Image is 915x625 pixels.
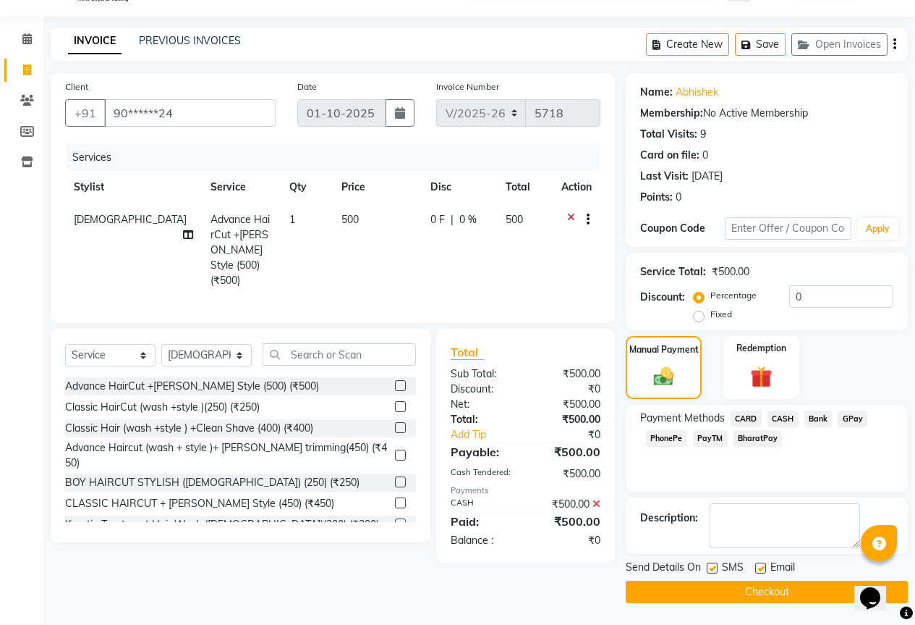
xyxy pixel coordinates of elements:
[770,560,795,578] span: Email
[67,144,611,171] div: Services
[65,80,88,93] label: Client
[838,411,867,427] span: GPay
[710,308,732,321] label: Fixed
[525,366,611,382] div: ₹500.00
[440,397,526,412] div: Net:
[104,99,276,127] input: Search by Name/Mobile/Email/Code
[640,411,725,426] span: Payment Methods
[525,412,611,427] div: ₹500.00
[640,511,698,526] div: Description:
[440,513,526,530] div: Paid:
[341,213,359,226] span: 500
[65,440,389,471] div: Advance Haircut (wash + style )+ [PERSON_NAME] trimming(450) (₹450)
[440,497,526,512] div: CASH
[65,517,379,532] div: Keratin Treatment Hair Wash ([DEMOGRAPHIC_DATA])(200) (₹200)
[700,127,706,142] div: 9
[676,190,681,205] div: 0
[804,411,833,427] span: Bank
[333,171,422,204] th: Price
[74,213,187,226] span: [DEMOGRAPHIC_DATA]
[451,485,600,497] div: Payments
[430,212,445,227] span: 0 F
[553,171,600,204] th: Action
[733,430,783,447] span: BharatPay
[422,171,497,204] th: Disc
[139,34,241,47] a: PREVIOUS INVOICES
[735,33,786,56] button: Save
[640,169,689,184] div: Last Visit:
[497,171,553,204] th: Total
[640,290,685,305] div: Discount:
[626,560,701,578] span: Send Details On
[540,427,611,442] div: ₹0
[525,382,611,397] div: ₹0
[210,213,270,287] span: Advance HairCut +[PERSON_NAME] Style (500) (₹500)
[451,345,484,360] span: Total
[525,443,611,461] div: ₹500.00
[640,127,697,142] div: Total Visits:
[65,171,202,204] th: Stylist
[640,264,706,280] div: Service Total:
[459,212,477,227] span: 0 %
[693,430,728,447] span: PayTM
[744,364,779,390] img: _gift.svg
[525,397,611,412] div: ₹500.00
[65,421,313,436] div: Classic Hair (wash +style ) +Clean Shave (400) (₹400)
[289,213,295,226] span: 1
[440,427,540,442] a: Add Tip
[791,33,888,56] button: Open Invoices
[629,343,699,356] label: Manual Payment
[646,33,729,56] button: Create New
[731,411,762,427] span: CARD
[440,412,526,427] div: Total:
[640,85,673,100] div: Name:
[281,171,333,204] th: Qty
[854,567,901,611] iframe: chat widget
[440,466,526,482] div: Cash Tendered:
[440,533,526,548] div: Balance :
[640,106,893,121] div: No Active Membership
[722,560,744,578] span: SMS
[525,533,611,548] div: ₹0
[626,581,908,603] button: Checkout
[525,466,611,482] div: ₹500.00
[263,343,416,366] input: Search or Scan
[440,443,526,461] div: Payable:
[440,382,526,397] div: Discount:
[710,289,757,302] label: Percentage
[525,513,611,530] div: ₹500.00
[736,342,786,355] label: Redemption
[440,366,526,382] div: Sub Total:
[202,171,281,204] th: Service
[65,379,319,394] div: Advance HairCut +[PERSON_NAME] Style (500) (₹500)
[640,221,725,236] div: Coupon Code
[451,212,454,227] span: |
[647,365,681,388] img: _cash.svg
[640,148,699,163] div: Card on file:
[640,190,673,205] div: Points:
[712,264,749,280] div: ₹500.00
[297,80,317,93] label: Date
[65,496,334,511] div: CLASSIC HAIRCUT + [PERSON_NAME] Style (450) (₹450)
[857,218,898,240] button: Apply
[65,99,106,127] button: +91
[506,213,523,226] span: 500
[68,28,122,54] a: INVOICE
[646,430,687,447] span: PhonePe
[725,217,851,240] input: Enter Offer / Coupon Code
[767,411,799,427] span: CASH
[691,169,723,184] div: [DATE]
[525,497,611,512] div: ₹500.00
[65,475,359,490] div: BOY HAIRCUT STYLISH ([DEMOGRAPHIC_DATA]) (250) (₹250)
[702,148,708,163] div: 0
[65,400,260,415] div: Classic HairCut (wash +style )(250) (₹250)
[676,85,718,100] a: Abhishek
[436,80,499,93] label: Invoice Number
[640,106,703,121] div: Membership:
